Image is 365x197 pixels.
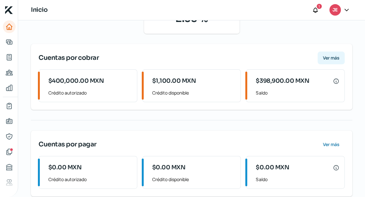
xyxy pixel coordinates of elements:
span: Saldo [256,175,339,183]
span: Crédito disponible [152,175,236,183]
a: Representantes [3,130,16,143]
span: Cuentas por pagar [39,140,97,149]
button: Ver más [318,52,345,64]
span: $0.00 MXN [256,163,289,172]
span: Crédito autorizado [48,175,132,183]
span: Crédito disponible [152,89,236,97]
a: Pago a proveedores [3,66,16,79]
a: Tus créditos [3,51,16,64]
h1: Inicio [31,5,47,15]
a: Mis finanzas [3,81,16,94]
span: $1,100.00 MXN [152,77,196,85]
span: 1 [318,4,320,9]
a: Referencias [3,176,16,189]
span: Ver más [323,56,340,60]
span: $398,900.00 MXN [256,77,309,85]
span: $0.00 MXN [152,163,186,172]
a: Inicio [3,20,16,33]
span: $0.00 MXN [48,163,82,172]
a: Información general [3,115,16,128]
a: Buró de crédito [3,161,16,173]
span: $400,000.00 MXN [48,77,104,85]
span: Ver más [323,142,340,147]
span: JE [333,6,337,14]
a: Mi contrato [3,100,16,112]
button: Ver más [318,138,345,151]
span: Saldo [256,89,339,97]
span: Cuentas por cobrar [39,53,99,63]
a: Adelantar facturas [3,36,16,48]
span: Crédito autorizado [48,89,132,97]
a: Documentos [3,145,16,158]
